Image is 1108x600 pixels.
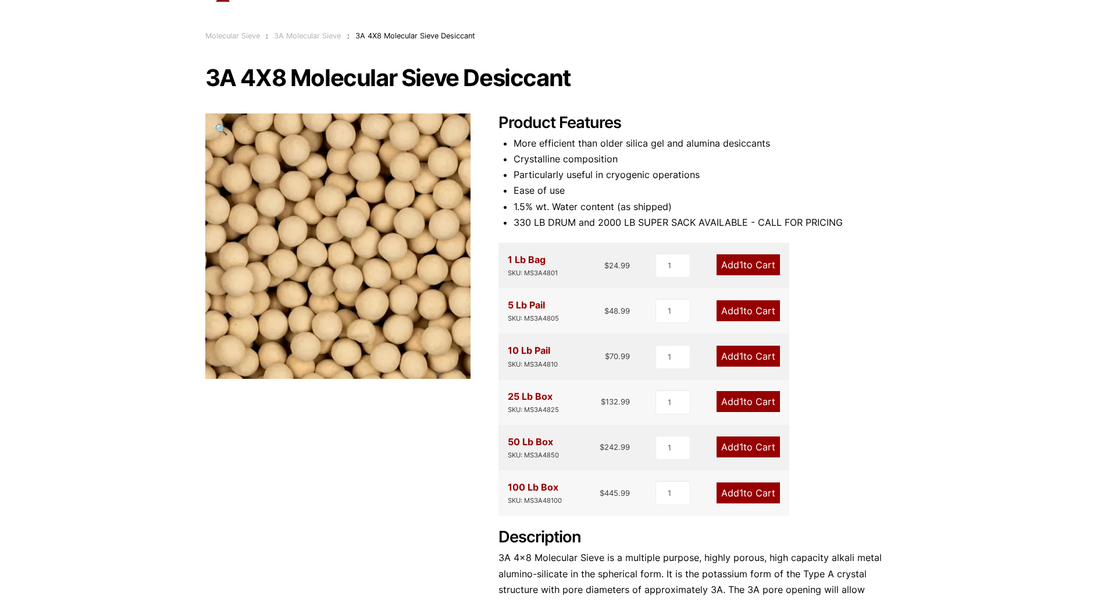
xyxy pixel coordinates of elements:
span: 1 [739,487,743,499]
div: 25 Lb Box [508,389,559,416]
span: : [347,31,350,40]
div: SKU: MS3A4805 [508,313,559,324]
span: 1 [739,259,743,271]
span: 1 [739,350,743,362]
div: SKU: MS3A4825 [508,404,559,416]
li: Ease of use [514,183,903,198]
div: SKU: MS3A4850 [508,450,559,461]
div: SKU: MS3A48100 [508,495,562,506]
bdi: 445.99 [600,488,630,498]
bdi: 132.99 [601,397,630,406]
span: 3A 4X8 Molecular Sieve Desiccant [355,31,475,40]
span: 1 [739,441,743,453]
div: 1 Lb Bag [508,252,558,279]
a: Add1to Cart [717,346,780,367]
a: Molecular Sieve [205,31,260,40]
bdi: 48.99 [604,306,630,315]
a: 3A Molecular Sieve [274,31,341,40]
div: 5 Lb Pail [508,297,559,324]
h2: Product Features [498,113,903,133]
h1: 3A 4X8 Molecular Sieve Desiccant [205,66,903,90]
span: 1 [739,305,743,317]
bdi: 24.99 [604,261,630,270]
li: 330 LB DRUM and 2000 LB SUPER SACK AVAILABLE - CALL FOR PRICING [514,215,903,230]
span: 1 [739,396,743,407]
span: $ [601,397,605,406]
div: 10 Lb Pail [508,343,558,370]
div: SKU: MS3A4801 [508,268,558,279]
li: 1.5% wt. Water content (as shipped) [514,199,903,215]
bdi: 70.99 [605,352,630,361]
span: 🔍 [215,123,228,136]
li: More efficient than older silica gel and alumina desiccants [514,136,903,151]
a: Add1to Cart [717,254,780,275]
h2: Description [498,528,903,547]
div: 50 Lb Box [508,434,559,461]
li: Crystalline composition [514,151,903,167]
bdi: 242.99 [600,442,630,452]
span: $ [600,442,604,452]
a: Add1to Cart [717,391,780,412]
div: SKU: MS3A4810 [508,359,558,370]
span: $ [605,352,610,361]
span: $ [600,488,604,498]
span: $ [604,261,609,270]
span: : [266,31,268,40]
a: View full-screen image gallery [205,113,237,145]
a: Add1to Cart [717,482,780,503]
div: 100 Lb Box [508,480,562,506]
span: $ [604,306,609,315]
a: Add1to Cart [717,436,780,457]
a: Add1to Cart [717,300,780,321]
li: Particularly useful in cryogenic operations [514,167,903,183]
